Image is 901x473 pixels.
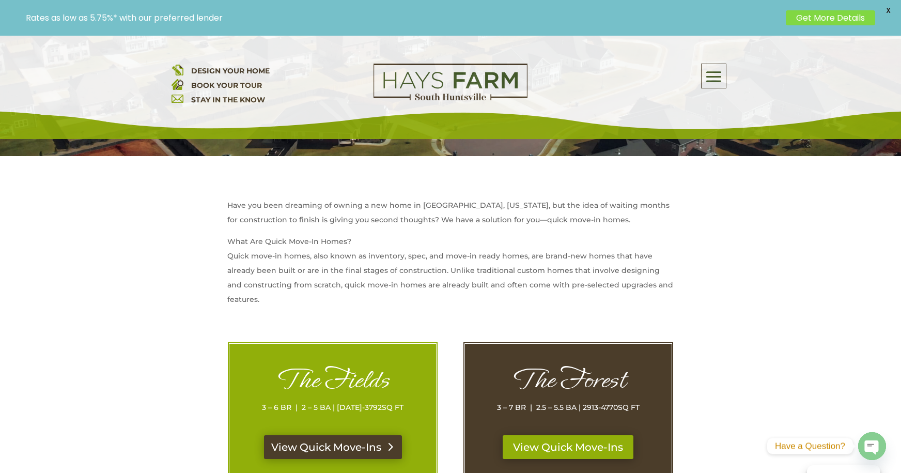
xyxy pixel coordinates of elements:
a: STAY IN THE KNOW [191,95,265,104]
h1: The Forest [486,364,651,400]
img: Logo [374,64,527,101]
a: hays farm homes huntsville development [374,94,527,103]
span: 3 – 6 BR | 2 – 5 BA | [DATE]-3792 [262,403,382,412]
p: What Are Quick Move-In Homes? Quick move-in homes, also known as inventory, spec, and move-in rea... [227,234,674,314]
span: SQ FT [618,403,640,412]
a: View Quick Move-Ins [503,435,633,459]
img: design your home [172,64,183,75]
span: X [880,3,896,18]
p: 3 – 7 BR | 2.5 – 5.5 BA | 2913-4770 [486,400,651,415]
a: View Quick Move-Ins [264,435,402,459]
span: SQ FT [382,403,403,412]
p: Rates as low as 5.75%* with our preferred lender [26,13,781,23]
a: Get More Details [786,10,875,25]
a: BOOK YOUR TOUR [191,81,262,90]
p: Have you been dreaming of owning a new home in [GEOGRAPHIC_DATA], [US_STATE], but the idea of wai... [227,198,674,234]
a: DESIGN YOUR HOME [191,66,270,75]
img: book your home tour [172,78,183,90]
h1: The Fields [250,364,415,400]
